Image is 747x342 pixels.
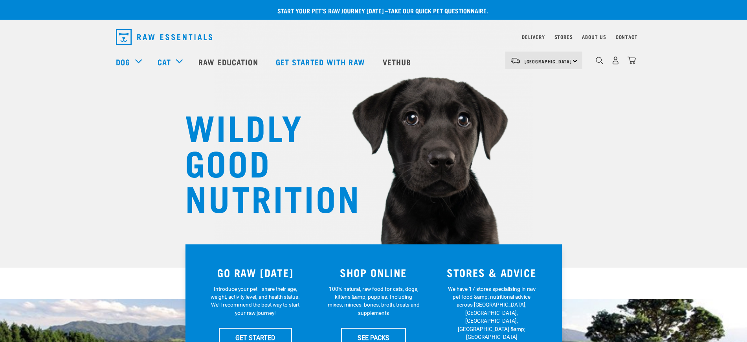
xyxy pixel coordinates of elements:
a: Stores [554,35,573,38]
a: Delivery [522,35,545,38]
a: Cat [158,56,171,68]
p: 100% natural, raw food for cats, dogs, kittens &amp; puppies. Including mixes, minces, bones, bro... [327,285,420,317]
img: van-moving.png [510,57,521,64]
a: About Us [582,35,606,38]
a: Get started with Raw [268,46,375,78]
a: Raw Education [191,46,268,78]
nav: dropdown navigation [110,26,638,48]
a: Contact [616,35,638,38]
p: We have 17 stores specialising in raw pet food &amp; nutritional advice across [GEOGRAPHIC_DATA],... [446,285,538,341]
span: [GEOGRAPHIC_DATA] [525,60,572,63]
h3: STORES & ADVICE [437,266,546,279]
h1: WILDLY GOOD NUTRITION [185,108,342,214]
img: home-icon-1@2x.png [596,57,603,64]
a: Dog [116,56,130,68]
a: Vethub [375,46,421,78]
p: Introduce your pet—share their age, weight, activity level, and health status. We'll recommend th... [209,285,301,317]
img: Raw Essentials Logo [116,29,212,45]
img: user.png [611,56,620,65]
h3: SHOP ONLINE [319,266,428,279]
h3: GO RAW [DATE] [201,266,310,279]
img: home-icon@2x.png [628,56,636,65]
a: take our quick pet questionnaire. [388,9,488,12]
